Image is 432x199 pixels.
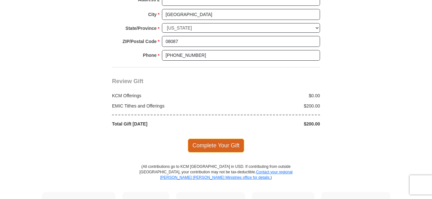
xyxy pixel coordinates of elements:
[216,103,324,109] div: $200.00
[139,164,293,192] p: (All contributions go to KCM [GEOGRAPHIC_DATA] in USD. If contributing from outside [GEOGRAPHIC_D...
[148,10,156,19] strong: City
[109,121,216,127] div: Total Gift [DATE]
[125,24,156,33] strong: State/Province
[188,139,244,152] span: Complete Your Gift
[112,78,143,84] span: Review Gift
[109,103,216,109] div: EMIC Tithes and Offerings
[143,51,157,60] strong: Phone
[160,170,292,180] a: Contact your regional [PERSON_NAME] [PERSON_NAME] Ministries office for details.
[109,92,216,99] div: KCM Offerings
[216,92,324,99] div: $0.00
[216,121,324,127] div: $200.00
[123,37,157,46] strong: ZIP/Postal Code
